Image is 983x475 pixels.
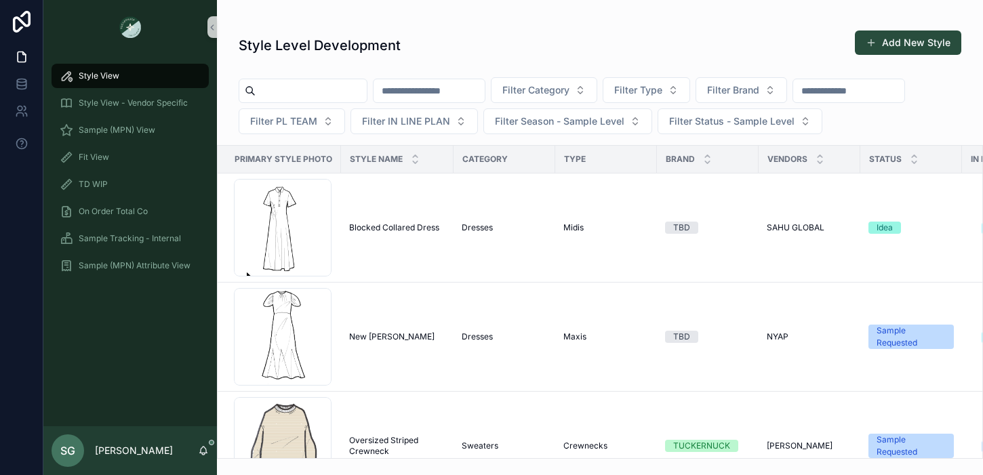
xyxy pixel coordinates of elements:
[563,222,649,233] a: Midis
[707,83,759,97] span: Filter Brand
[79,206,148,217] span: On Order Total Co
[79,233,181,244] span: Sample Tracking - Internal
[869,154,902,165] span: Status
[462,154,508,165] span: Category
[462,331,493,342] span: Dresses
[767,222,852,233] a: SAHU GLOBAL
[462,222,547,233] a: Dresses
[868,222,954,234] a: Idea
[52,199,209,224] a: On Order Total Co
[563,222,584,233] span: Midis
[767,331,788,342] span: NYAP
[462,440,547,451] a: Sweaters
[60,442,75,459] span: SG
[462,440,498,451] span: Sweaters
[95,444,173,457] p: [PERSON_NAME]
[767,154,807,165] span: Vendors
[767,331,852,342] a: NYAP
[877,434,946,458] div: Sample Requested
[52,226,209,251] a: Sample Tracking - Internal
[239,108,345,134] button: Select Button
[673,440,730,452] div: TUCKERNUCK
[495,115,624,128] span: Filter Season - Sample Level
[696,77,787,103] button: Select Button
[483,108,652,134] button: Select Button
[767,440,832,451] span: [PERSON_NAME]
[250,115,317,128] span: Filter PL TEAM
[666,154,695,165] span: Brand
[563,440,649,451] a: Crewnecks
[235,154,332,165] span: Primary Style Photo
[462,331,547,342] a: Dresses
[665,331,750,343] a: TBD
[767,222,824,233] span: SAHU GLOBAL
[43,54,217,295] div: scrollable content
[462,222,493,233] span: Dresses
[79,152,109,163] span: Fit View
[239,36,401,55] h1: Style Level Development
[52,64,209,88] a: Style View
[563,331,586,342] span: Maxis
[52,253,209,278] a: Sample (MPN) Attribute View
[79,260,190,271] span: Sample (MPN) Attribute View
[673,222,690,234] div: TBD
[564,154,586,165] span: Type
[52,145,209,169] a: Fit View
[673,331,690,343] div: TBD
[350,108,478,134] button: Select Button
[349,435,445,457] a: Oversized Striped Crewneck
[767,440,852,451] a: [PERSON_NAME]
[868,325,954,349] a: Sample Requested
[868,434,954,458] a: Sample Requested
[665,440,750,452] a: TUCKERNUCK
[669,115,795,128] span: Filter Status - Sample Level
[665,222,750,234] a: TBD
[349,331,445,342] a: New [PERSON_NAME]
[877,222,893,234] div: Idea
[79,98,188,108] span: Style View - Vendor Specific
[603,77,690,103] button: Select Button
[349,331,435,342] span: New [PERSON_NAME]
[52,91,209,115] a: Style View - Vendor Specific
[79,125,155,136] span: Sample (MPN) View
[563,440,607,451] span: Crewnecks
[877,325,946,349] div: Sample Requested
[79,70,119,81] span: Style View
[349,222,445,233] a: Blocked Collared Dress
[52,172,209,197] a: TD WIP
[658,108,822,134] button: Select Button
[79,179,108,190] span: TD WIP
[350,154,403,165] span: Style Name
[563,331,649,342] a: Maxis
[52,118,209,142] a: Sample (MPN) View
[119,16,141,38] img: App logo
[491,77,597,103] button: Select Button
[855,30,961,55] button: Add New Style
[614,83,662,97] span: Filter Type
[349,222,439,233] span: Blocked Collared Dress
[502,83,569,97] span: Filter Category
[362,115,450,128] span: Filter IN LINE PLAN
